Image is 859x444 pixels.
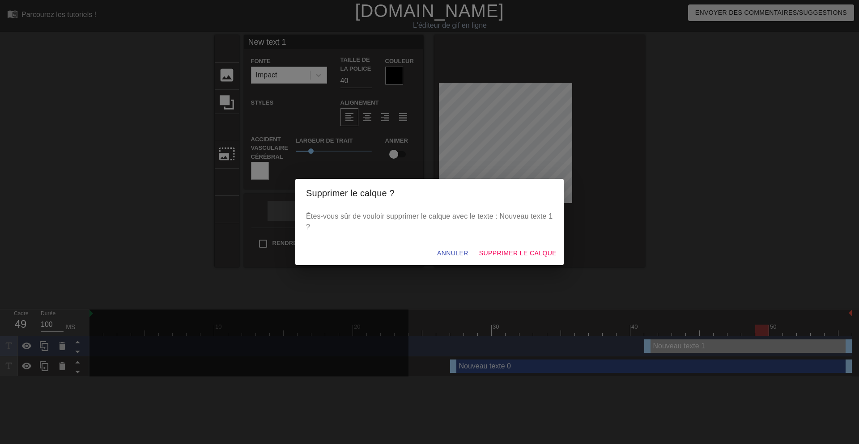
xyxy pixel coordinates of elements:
[306,212,553,231] font: Êtes-vous sûr de vouloir supprimer le calque avec le texte : Nouveau texte 1 ?
[479,249,557,257] font: Supprimer le calque
[476,245,560,262] button: Supprimer le calque
[306,188,395,198] font: Supprimer le calque ?
[437,249,468,257] font: Annuler
[434,245,472,262] button: Annuler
